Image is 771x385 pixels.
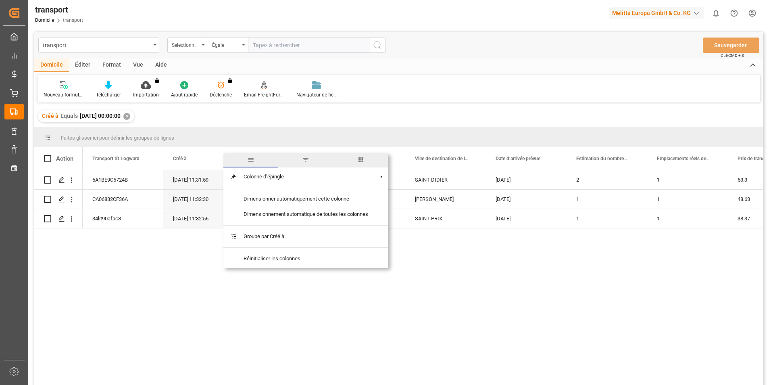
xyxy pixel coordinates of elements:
[173,156,186,161] span: Créé à
[237,191,375,207] span: Dimensionner automatiquement cette colonne
[405,190,486,209] div: [PERSON_NAME]
[172,40,199,49] div: Sélectionner un champ
[167,38,208,53] button: Ouvrir le menu
[721,52,744,59] span: Ctrl/CMD + S
[296,91,337,98] div: Navigateur de fichiers
[42,113,58,119] span: Créé à
[248,38,369,53] input: Tapez à rechercher
[333,153,388,167] span: colonnes
[237,229,375,244] span: Groupe par Créé à
[237,207,375,222] span: Dimensionnement automatique de toutes les colonnes
[163,170,244,189] div: [DATE] 11:31:59
[647,190,728,209] div: 1
[127,59,149,72] div: Vue
[35,4,83,16] div: transport
[60,113,78,119] span: Equals
[92,156,140,161] span: Transport ID Logward
[567,190,647,209] div: 1
[486,209,567,228] div: [DATE]
[34,209,83,228] div: Appuyez sur ESPACE pour sélectionner cette rangée.
[163,209,244,228] div: [DATE] 11:32:56
[244,91,284,98] div: Email FreightForwarders
[44,91,84,98] div: Nouveau formulaire
[369,38,386,53] button: Bouton de recherche
[725,4,743,22] button: Centre d’aide
[703,38,759,53] button: Sauvegarder
[96,59,127,72] div: Format
[38,38,159,53] button: Ouvrir le menu
[208,38,248,53] button: Ouvrir le menu
[576,156,630,161] span: Estimation du nombre de places de palettes
[237,169,375,184] span: Colonne d’épingle
[405,209,486,228] div: SAINT PRIX
[56,155,73,162] div: Action
[123,113,130,120] div: ✕
[707,4,725,22] button: Afficher 0 nouvelles notifications
[83,190,163,209] div: CA06832CF36A
[34,170,83,190] div: Appuyez sur ESPACE pour sélectionner cette rangée.
[34,59,69,72] div: Domicile
[657,156,711,161] span: Emplacements réels des palettes
[237,251,375,266] span: Réinitialiser les colonnes
[149,59,173,72] div: Aide
[223,153,278,167] span: Généralités
[171,91,198,98] div: Ajout rapide
[612,9,691,17] font: Melitta Europa GmbH & Co. KG
[83,170,163,189] div: 5A1BE9C5724B
[34,190,83,209] div: Appuyez sur ESPACE pour sélectionner cette rangée.
[96,91,121,98] div: Télécharger
[212,40,240,49] div: Égale
[69,59,96,72] div: Éditer
[486,170,567,189] div: [DATE]
[486,190,567,209] div: [DATE]
[278,153,333,167] span: filtre
[35,17,54,23] a: Domicile
[609,5,707,21] button: Melitta Europa GmbH & Co. KG
[163,190,244,209] div: [DATE] 11:32:30
[405,170,486,189] div: SAINT DIDIER
[415,156,469,161] span: Ville de destination de livraison
[567,170,647,189] div: 2
[496,156,540,161] span: Date d’arrivée prévue
[80,113,121,119] span: [DATE] 00:00:00
[567,209,647,228] div: 1
[83,209,163,228] div: 34lit90afac8
[43,40,150,50] div: transport
[647,209,728,228] div: 1
[61,135,174,141] span: Faites glisser ici pour définir les groupes de lignes
[647,170,728,189] div: 1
